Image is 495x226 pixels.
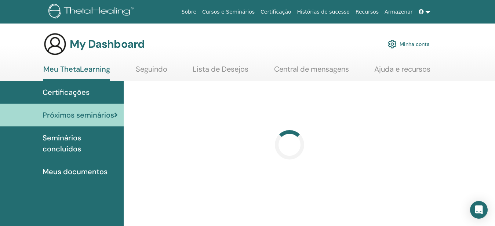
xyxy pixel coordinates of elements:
[294,5,353,19] a: Histórias de sucesso
[43,65,110,81] a: Meu ThetaLearning
[382,5,415,19] a: Armazenar
[274,65,349,79] a: Central de mensagens
[43,87,90,98] span: Certificações
[388,38,397,50] img: cog.svg
[43,110,114,121] span: Próximos seminários
[70,37,145,51] h3: My Dashboard
[258,5,294,19] a: Certificação
[43,132,118,154] span: Seminários concluídos
[179,5,199,19] a: Sobre
[43,32,67,56] img: generic-user-icon.jpg
[470,201,488,219] div: Open Intercom Messenger
[353,5,382,19] a: Recursos
[199,5,258,19] a: Cursos e Seminários
[193,65,248,79] a: Lista de Desejos
[43,166,108,177] span: Meus documentos
[136,65,167,79] a: Seguindo
[374,65,430,79] a: Ajuda e recursos
[388,36,430,52] a: Minha conta
[48,4,136,20] img: logo.png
